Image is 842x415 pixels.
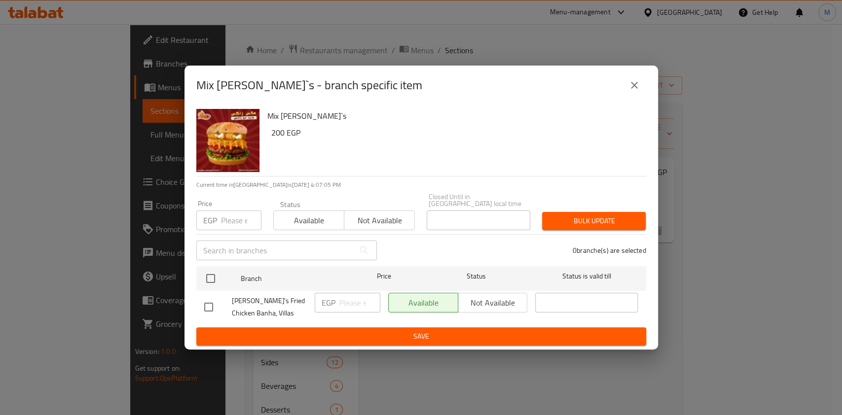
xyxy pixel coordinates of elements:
input: Please enter price [221,210,261,230]
button: Available [273,210,344,230]
span: Branch [241,273,343,285]
p: EGP [322,297,335,309]
span: Not available [348,213,411,228]
button: Bulk update [542,212,646,230]
span: Price [351,270,417,282]
p: Current time in [GEOGRAPHIC_DATA] is [DATE] 4:07:05 PM [196,180,646,189]
span: Status [425,270,527,282]
span: [PERSON_NAME]'s Fried Chicken Banha, Villas [232,295,307,319]
button: close [622,73,646,97]
h6: 200 EGP [271,126,638,139]
h2: Mix [PERSON_NAME]`s - branch specific item [196,77,422,93]
h6: Mix [PERSON_NAME]`s [267,109,638,123]
span: Status is valid till [535,270,638,282]
span: Bulk update [550,215,638,227]
img: Mix Zack`s [196,109,259,172]
span: Available [278,213,340,228]
input: Search in branches [196,241,354,260]
span: Save [204,330,638,343]
p: EGP [203,214,217,226]
p: 0 branche(s) are selected [573,245,646,255]
button: Not available [344,210,415,230]
input: Please enter price [339,293,380,312]
button: Save [196,327,646,346]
